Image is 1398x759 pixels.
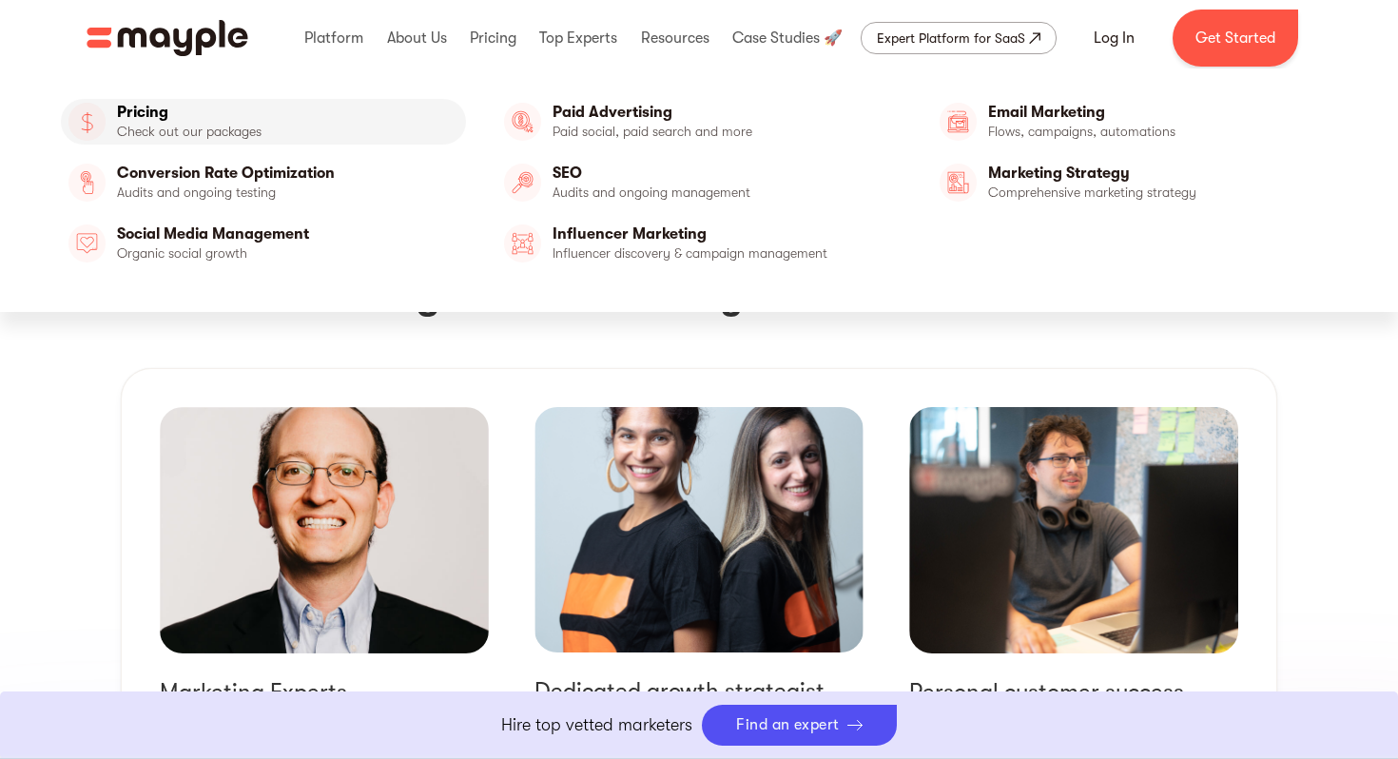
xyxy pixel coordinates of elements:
p: Personal customer success [909,676,1238,707]
div: Resources [636,8,714,68]
p: Dedicated growth strategist [534,675,864,706]
div: Platform [300,8,368,68]
p: Hire top vetted marketers [501,712,692,738]
div: Expert Platform for SaaS [877,27,1025,49]
a: home [87,20,248,56]
div: Pricing [465,8,521,68]
a: Get Started [1173,10,1298,67]
a: Log In [1071,15,1157,61]
div: Top Experts [534,8,622,68]
p: Marketing Experts [160,676,489,707]
div: Find an expert [736,716,840,734]
iframe: Chat Widget [1095,554,1398,759]
img: Mayple logo [87,20,248,56]
a: Expert Platform for SaaS [861,22,1057,54]
div: About Us [382,8,452,68]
